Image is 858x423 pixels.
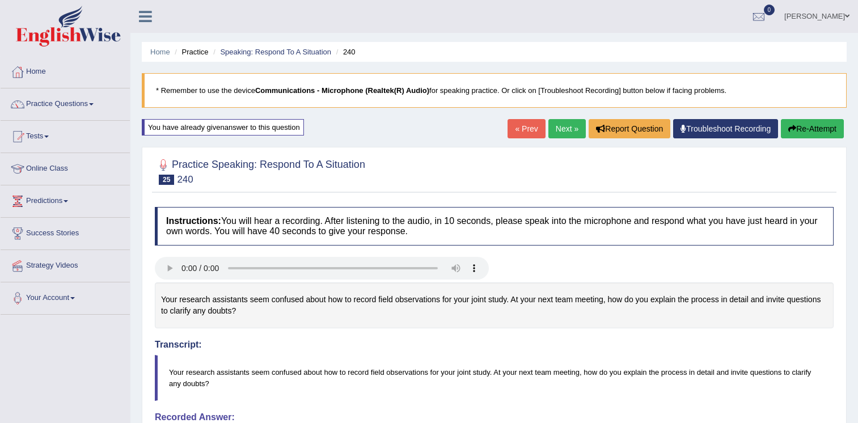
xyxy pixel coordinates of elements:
[177,174,193,185] small: 240
[166,216,221,226] b: Instructions:
[172,46,208,57] li: Practice
[155,412,834,422] h4: Recorded Answer:
[1,56,130,84] a: Home
[1,250,130,278] a: Strategy Videos
[155,282,834,328] div: Your research assistants seem confused about how to record field observations for your joint stud...
[764,5,775,15] span: 0
[1,153,130,181] a: Online Class
[142,119,304,136] div: You have already given answer to this question
[508,119,545,138] a: « Prev
[220,48,331,56] a: Speaking: Respond To A Situation
[255,86,429,95] b: Communications - Microphone (Realtek(R) Audio)
[589,119,670,138] button: Report Question
[155,207,834,245] h4: You will hear a recording. After listening to the audio, in 10 seconds, please speak into the mic...
[1,121,130,149] a: Tests
[548,119,586,138] a: Next »
[155,355,834,400] blockquote: Your research assistants seem confused about how to record field observations for your joint stud...
[673,119,778,138] a: Troubleshoot Recording
[1,282,130,311] a: Your Account
[155,156,365,185] h2: Practice Speaking: Respond To A Situation
[781,119,844,138] button: Re-Attempt
[1,88,130,117] a: Practice Questions
[159,175,174,185] span: 25
[150,48,170,56] a: Home
[333,46,356,57] li: 240
[142,73,847,108] blockquote: * Remember to use the device for speaking practice. Or click on [Troubleshoot Recording] button b...
[1,218,130,246] a: Success Stories
[1,185,130,214] a: Predictions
